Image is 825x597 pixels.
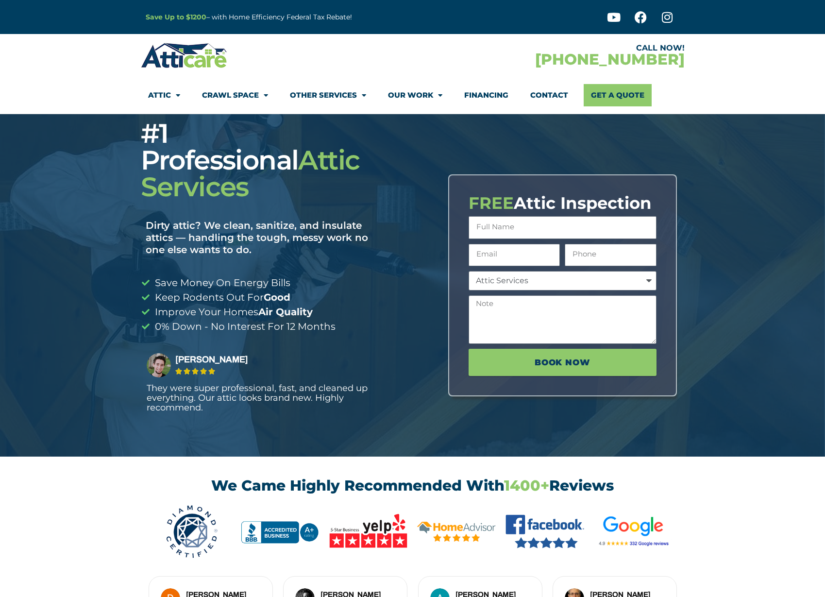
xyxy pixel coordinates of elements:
[141,220,381,256] span: Dirty attic? We clean, sanitize, and insulate attics — handling the tough, messy work no one else...
[504,477,549,495] span: 1400+
[148,84,180,106] a: Attic
[388,84,442,106] a: Our Work
[192,366,199,376] i: 
[565,244,657,267] input: Only numbers and phone characters (#, -, *, etc) are accepted.
[469,349,657,376] button: BOOK NOW
[152,275,290,290] span: Save Money On Energy Bills
[141,120,381,200] h1: #1 Professional
[175,353,248,366] span: [PERSON_NAME]
[469,195,657,211] div: Attic Inspection
[208,366,215,376] i: 
[469,216,657,239] input: Full Name
[202,84,268,106] a: Crawl Space
[147,383,375,412] div: They were super professional, fast, and cleaned up everything. Our attic looks brand new. Highly ...
[147,353,375,432] div: Slides
[146,13,206,21] a: Save Up to $1200
[200,366,207,376] i: 
[175,366,182,376] i: 
[147,353,171,377] img: Greg T.
[152,290,290,305] span: Keep Rodents Out For
[464,84,508,106] a: Financing
[535,354,590,371] span: BOOK NOW
[584,84,652,106] a: Get A Quote
[152,305,313,319] span: Improve Your Homes
[148,84,677,106] nav: Menu
[413,44,685,52] div: CALL NOW!
[184,366,190,376] i: 
[141,144,360,203] span: Attic Services
[290,84,366,106] a: Other Services
[152,319,336,334] span: 0% Down - No Interest For 12 Months
[148,478,677,493] h4: We came highly recommended with reviews
[264,291,290,303] b: Good
[5,422,160,568] iframe: Chat Invitation
[146,12,460,23] p: – with Home Efficiency Federal Tax Rebate!
[258,306,313,318] b: Air Quality
[530,84,568,106] a: Contact
[469,193,514,213] span: FREE
[469,244,560,267] input: Email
